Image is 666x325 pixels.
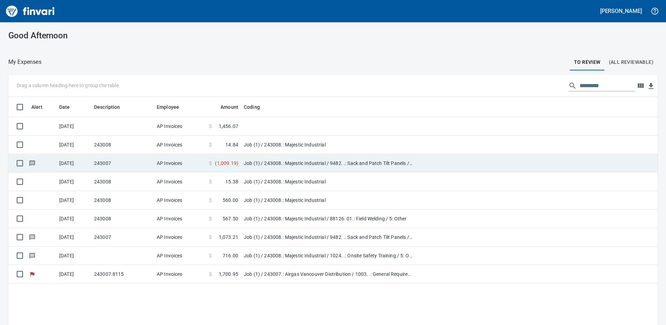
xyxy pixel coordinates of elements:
[241,173,415,191] td: Job (1) / 243008.: Majestic Industrial
[56,173,91,191] td: [DATE]
[215,160,238,167] span: ( 1,009.19 )
[56,265,91,284] td: [DATE]
[635,81,646,91] button: Choose columns to display
[94,103,129,111] span: Description
[157,103,188,111] span: Employee
[209,123,212,130] span: $
[209,160,212,167] span: $
[241,210,415,228] td: Job (1) / 243008.: Majestic Industrial / 88126. 01.: Field Welding / 5: Other
[56,228,91,247] td: [DATE]
[223,252,238,259] span: 716.00
[91,210,154,228] td: 243008
[56,247,91,265] td: [DATE]
[241,247,415,265] td: Job (1) / 243008.: Majestic Industrial / 1024. .: Onsite Safety Training / 5: Other
[211,103,238,111] span: Amount
[56,210,91,228] td: [DATE]
[154,136,206,154] td: AP Invoices
[598,6,644,16] button: [PERSON_NAME]
[241,136,415,154] td: Job (1) / 243008.: Majestic Industrial
[91,191,154,210] td: 243008
[91,228,154,247] td: 243007
[244,103,260,111] span: Coding
[17,82,119,89] p: Drag a column heading here to group the table
[241,228,415,247] td: Job (1) / 243008.: Majestic Industrial / 9482. .: Sack and Patch Tilt Panels / 3: Material
[4,3,56,20] img: Finvari
[219,123,238,130] span: 1,456.07
[154,210,206,228] td: AP Invoices
[29,235,36,239] span: Has messages
[209,178,212,185] span: $
[209,197,212,204] span: $
[8,58,41,66] nav: breadcrumb
[91,154,154,173] td: 243007
[225,141,238,148] span: 14.84
[94,103,120,111] span: Description
[154,173,206,191] td: AP Invoices
[209,141,212,148] span: $
[91,265,154,284] td: 243007.8115
[219,234,238,241] span: 1,073.21
[59,103,70,111] span: Date
[209,215,212,222] span: $
[609,58,653,67] span: (All Reviewable)
[31,103,42,111] span: Alert
[209,271,212,278] span: $
[574,58,601,67] span: To Review
[225,178,238,185] span: 15.38
[59,103,79,111] span: Date
[154,117,206,136] td: AP Invoices
[646,81,656,91] button: Download Table
[8,31,214,40] h3: Good Afternoon
[91,136,154,154] td: 243008
[223,215,238,222] span: 567.50
[154,154,206,173] td: AP Invoices
[209,252,212,259] span: $
[154,191,206,210] td: AP Invoices
[29,253,36,258] span: Has messages
[56,136,91,154] td: [DATE]
[154,228,206,247] td: AP Invoices
[220,103,238,111] span: Amount
[241,265,415,284] td: Job (1) / 243007.: Airgas Vancouver Distribution / 1003. .: General Requirements / 5: Other
[154,265,206,284] td: AP Invoices
[56,191,91,210] td: [DATE]
[154,247,206,265] td: AP Invoices
[157,103,179,111] span: Employee
[241,154,415,173] td: Job (1) / 243008.: Majestic Industrial / 9482. .: Sack and Patch Tilt Panels / 3: Material
[8,58,41,66] p: My Expenses
[209,234,212,241] span: $
[241,191,415,210] td: Job (1) / 243008.: Majestic Industrial
[56,117,91,136] td: [DATE]
[29,161,36,165] span: Has messages
[219,271,238,278] span: 1,700.95
[56,154,91,173] td: [DATE]
[244,103,269,111] span: Coding
[29,272,36,276] span: Flagged
[91,173,154,191] td: 243008
[223,197,238,204] span: 560.00
[31,103,52,111] span: Alert
[600,7,642,15] h5: [PERSON_NAME]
